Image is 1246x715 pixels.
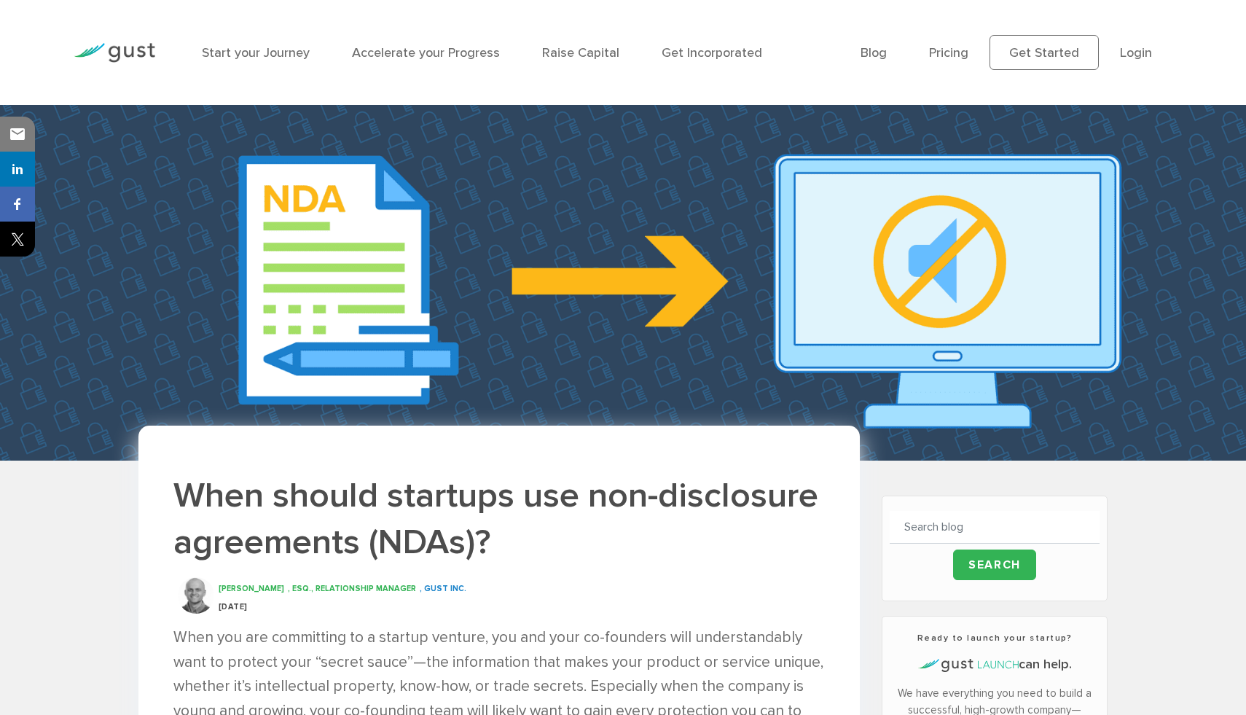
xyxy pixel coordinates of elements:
span: , ESQ., RELATIONSHIP MANAGER [288,584,416,593]
h1: When should startups use non-disclosure agreements (NDAs)? [173,472,825,566]
a: Login [1120,45,1152,60]
span: , GUST INC. [420,584,466,593]
span: [PERSON_NAME] [219,584,284,593]
a: Get Incorporated [662,45,762,60]
h4: can help. [890,655,1100,674]
a: Start your Journey [202,45,310,60]
a: Blog [861,45,887,60]
a: Raise Capital [542,45,619,60]
img: Gust Logo [74,43,155,63]
h3: Ready to launch your startup? [890,631,1100,644]
a: Accelerate your Progress [352,45,500,60]
span: [DATE] [219,602,248,612]
input: Search blog [890,511,1100,544]
a: Get Started [990,35,1099,70]
input: Search [953,550,1036,580]
a: Pricing [929,45,968,60]
img: Ryan Kutter [178,577,214,614]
